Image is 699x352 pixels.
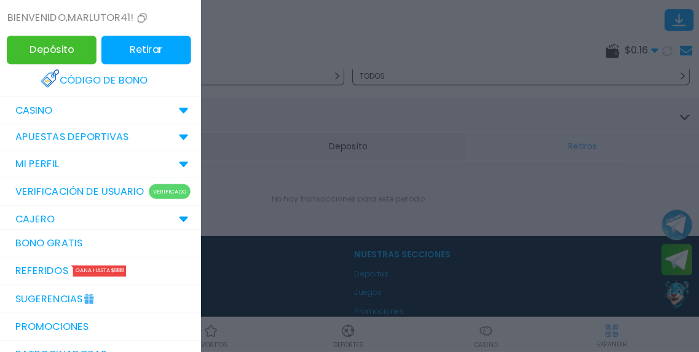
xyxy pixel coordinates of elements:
button: Depósito [10,36,99,64]
a: Código de bono [44,66,159,93]
p: CASINO [18,103,55,117]
img: Redeem [44,69,62,87]
div: Bienvenido , marlutor41! [10,10,152,25]
p: Verificado [151,183,192,198]
img: Gift [85,287,98,301]
button: Retirar [104,36,193,64]
div: Gana hasta $888 [76,264,128,275]
p: CAJERO [18,211,58,225]
p: MI PERFIL [18,156,62,171]
p: Apuestas Deportivas [18,129,131,144]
